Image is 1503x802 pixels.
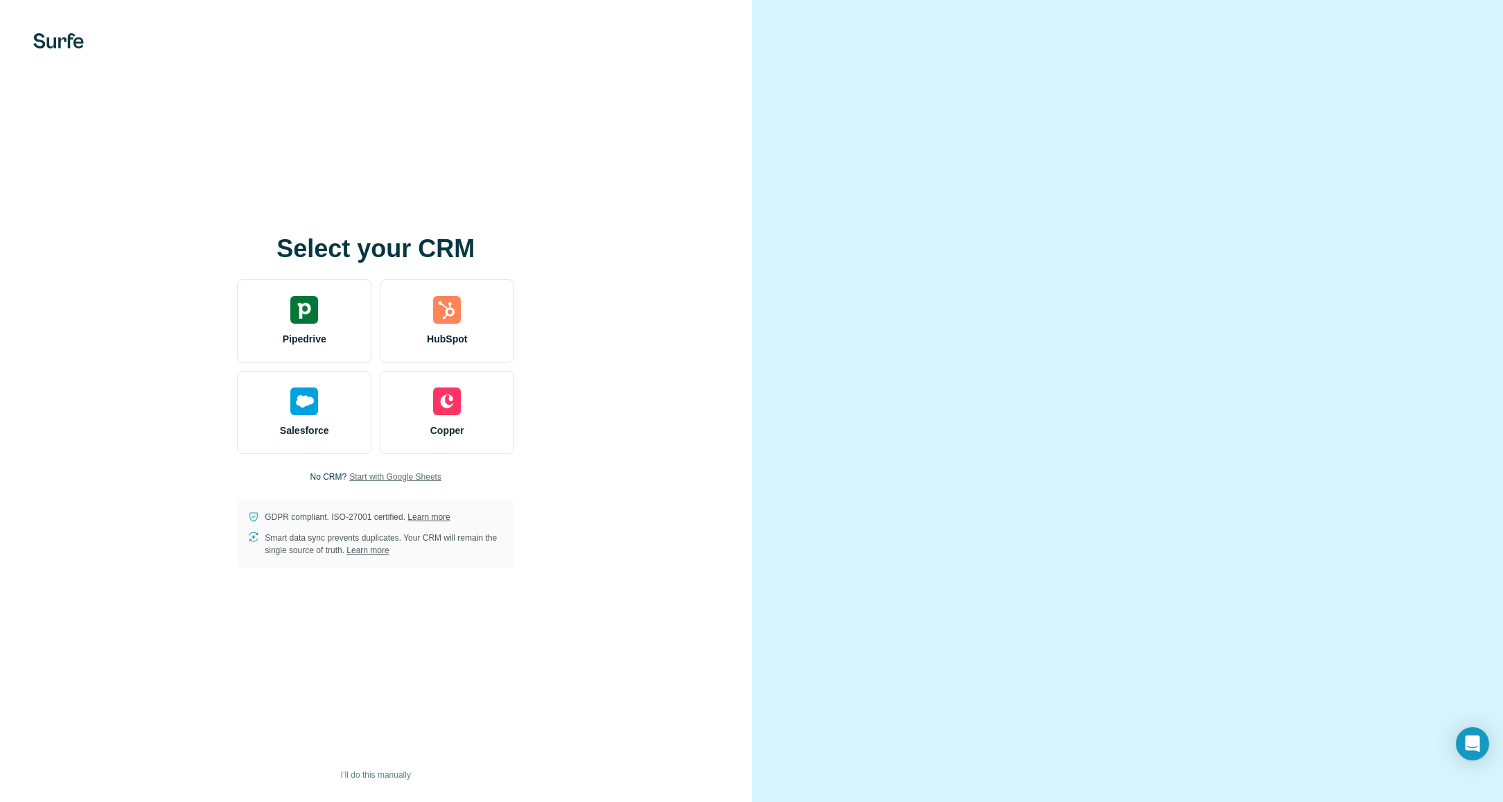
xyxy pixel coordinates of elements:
[341,769,411,781] span: I’ll do this manually
[310,471,347,483] p: No CRM?
[33,33,84,49] img: Surfe's logo
[1456,727,1489,760] div: Open Intercom Messenger
[430,424,464,437] span: Copper
[433,296,461,324] img: hubspot's logo
[265,511,450,523] p: GDPR compliant. ISO-27001 certified.
[280,424,329,437] span: Salesforce
[283,332,326,346] span: Pipedrive
[290,296,318,324] img: pipedrive's logo
[290,387,318,415] img: salesforce's logo
[237,235,514,263] h1: Select your CRM
[427,332,467,346] span: HubSpot
[331,765,421,785] button: I’ll do this manually
[346,546,389,555] a: Learn more
[433,387,461,415] img: copper's logo
[407,512,450,522] a: Learn more
[265,532,503,557] p: Smart data sync prevents duplicates. Your CRM will remain the single source of truth.
[349,471,441,483] button: Start with Google Sheets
